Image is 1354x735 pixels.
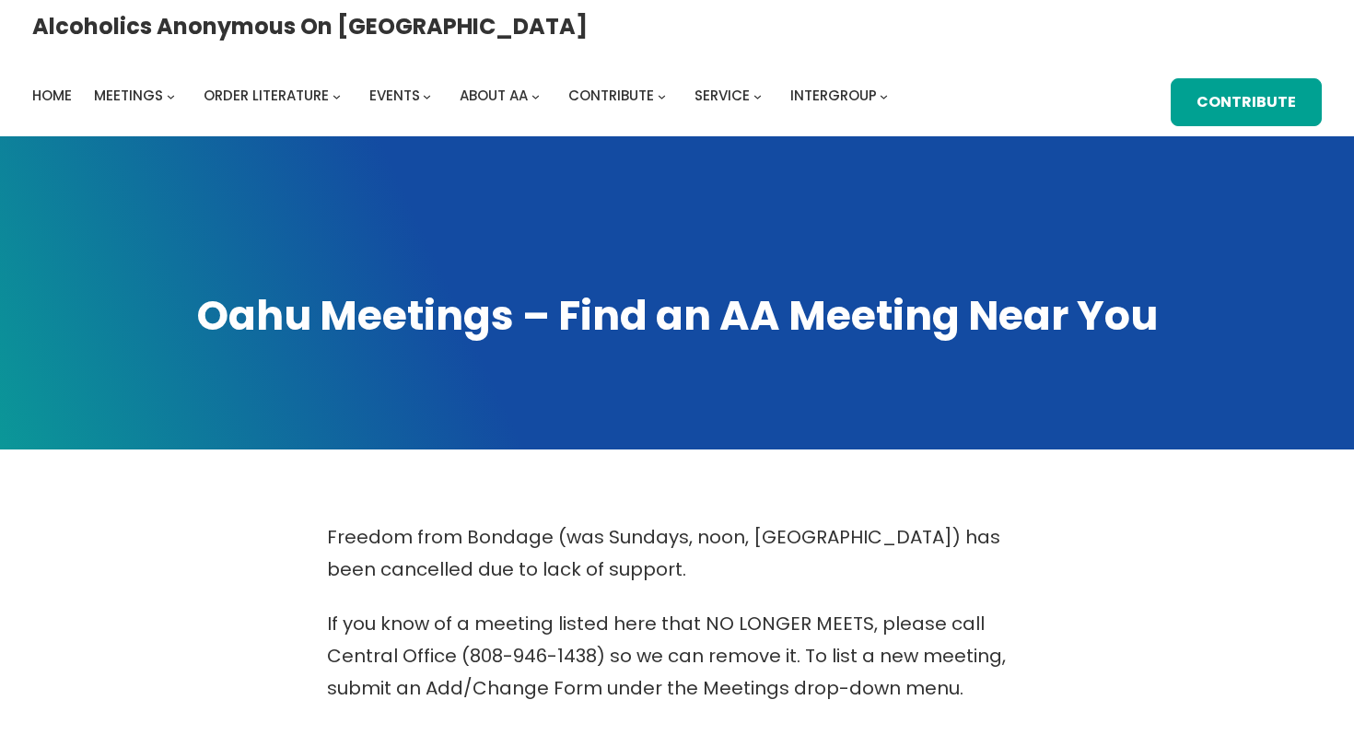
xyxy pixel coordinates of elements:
span: Meetings [94,86,163,105]
a: Intergroup [790,83,877,109]
a: Home [32,83,72,109]
button: Service submenu [753,91,762,99]
span: Intergroup [790,86,877,105]
a: Contribute [568,83,654,109]
a: Service [695,83,750,109]
nav: Intergroup [32,83,894,109]
a: Alcoholics Anonymous on [GEOGRAPHIC_DATA] [32,6,588,46]
button: About AA submenu [531,91,540,99]
button: Meetings submenu [167,91,175,99]
a: Contribute [1171,78,1322,126]
a: About AA [460,83,528,109]
span: Home [32,86,72,105]
p: If you know of a meeting listed here that NO LONGER MEETS, please call Central Office (808-946-14... [327,608,1027,705]
a: Events [369,83,420,109]
span: Service [695,86,750,105]
span: Events [369,86,420,105]
span: Order Literature [204,86,329,105]
a: Meetings [94,83,163,109]
button: Intergroup submenu [880,91,888,99]
h1: Oahu Meetings – Find an AA Meeting Near You [32,288,1322,344]
span: About AA [460,86,528,105]
button: Order Literature submenu [333,91,341,99]
span: Contribute [568,86,654,105]
button: Contribute submenu [658,91,666,99]
button: Events submenu [423,91,431,99]
p: Freedom from Bondage (was Sundays, noon, [GEOGRAPHIC_DATA]) has been cancelled due to lack of sup... [327,521,1027,586]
